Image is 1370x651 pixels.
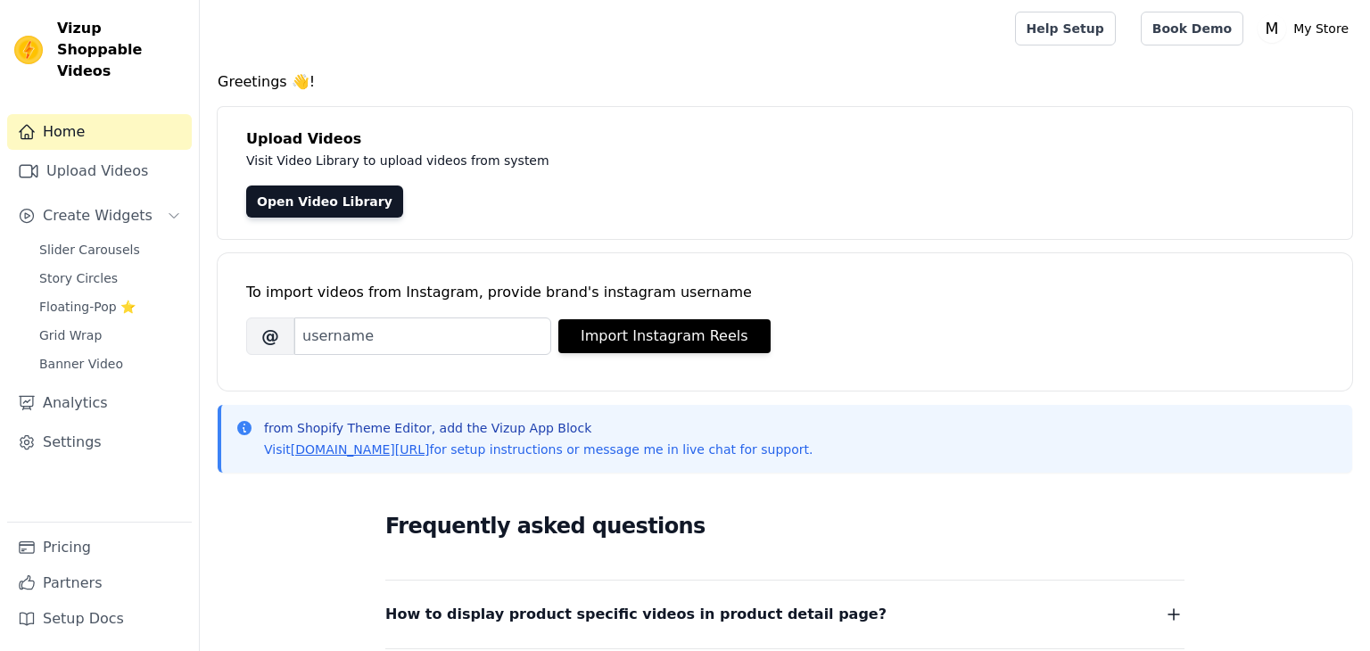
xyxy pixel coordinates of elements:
[1286,12,1356,45] p: My Store
[246,282,1324,303] div: To import videos from Instagram, provide brand's instagram username
[294,317,551,355] input: username
[7,530,192,565] a: Pricing
[1015,12,1116,45] a: Help Setup
[7,114,192,150] a: Home
[43,205,153,227] span: Create Widgets
[39,355,123,373] span: Banner Video
[1266,20,1279,37] text: M
[385,508,1184,544] h2: Frequently asked questions
[29,266,192,291] a: Story Circles
[7,565,192,601] a: Partners
[246,150,1045,171] p: Visit Video Library to upload videos from system
[39,269,118,287] span: Story Circles
[57,18,185,82] span: Vizup Shoppable Videos
[14,36,43,64] img: Vizup
[7,424,192,460] a: Settings
[246,128,1324,150] h4: Upload Videos
[29,351,192,376] a: Banner Video
[558,319,771,353] button: Import Instagram Reels
[291,442,430,457] a: [DOMAIN_NAME][URL]
[264,441,813,458] p: Visit for setup instructions or message me in live chat for support.
[264,419,813,437] p: from Shopify Theme Editor, add the Vizup App Block
[246,185,403,218] a: Open Video Library
[29,323,192,348] a: Grid Wrap
[246,317,294,355] span: @
[385,602,1184,627] button: How to display product specific videos in product detail page?
[7,385,192,421] a: Analytics
[1141,12,1243,45] a: Book Demo
[39,298,136,316] span: Floating-Pop ⭐
[39,326,102,344] span: Grid Wrap
[218,71,1352,93] h4: Greetings 👋!
[29,237,192,262] a: Slider Carousels
[39,241,140,259] span: Slider Carousels
[385,602,887,627] span: How to display product specific videos in product detail page?
[7,198,192,234] button: Create Widgets
[29,294,192,319] a: Floating-Pop ⭐
[7,601,192,637] a: Setup Docs
[1258,12,1356,45] button: M My Store
[7,153,192,189] a: Upload Videos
